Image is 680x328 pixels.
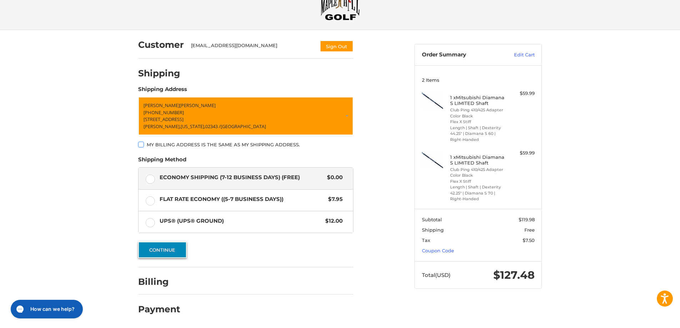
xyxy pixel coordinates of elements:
[519,217,535,222] span: $119.98
[7,297,85,321] iframe: Gorgias live chat messenger
[160,217,322,225] span: UPS® (UPS® Ground)
[138,156,186,167] legend: Shipping Method
[160,195,325,203] span: Flat Rate Economy ((5-7 Business Days))
[143,123,181,130] span: [PERSON_NAME],
[221,123,266,130] span: [GEOGRAPHIC_DATA]
[507,150,535,157] div: $59.99
[450,125,505,143] li: Length | Shaft | Dexterity 44.25" | Diamana S 60 | Right-Handed
[450,172,505,178] li: Color Black
[143,102,180,109] span: [PERSON_NAME]
[138,276,180,287] h2: Billing
[450,95,505,106] h4: 1 x Mitsubishi Diamana S LIMITED Shaft
[138,304,180,315] h2: Payment
[450,167,505,173] li: Club Ping 410/425 Adapter
[181,123,205,130] span: [US_STATE],
[320,40,353,52] button: Sign Out
[138,142,353,147] label: My billing address is the same as my shipping address.
[191,42,313,52] div: [EMAIL_ADDRESS][DOMAIN_NAME]
[160,173,324,182] span: Economy Shipping (7-12 Business Days) (Free)
[422,237,430,243] span: Tax
[143,116,183,122] span: [STREET_ADDRESS]
[422,248,454,253] a: Coupon Code
[138,242,187,258] button: Continue
[138,97,353,135] a: Enter or select a different address
[450,119,505,125] li: Flex X Stiff
[138,85,187,97] legend: Shipping Address
[323,173,343,182] span: $0.00
[499,51,535,59] a: Edit Cart
[524,227,535,233] span: Free
[422,217,442,222] span: Subtotal
[422,272,450,278] span: Total (USD)
[205,123,221,130] span: 02343 /
[138,39,184,50] h2: Customer
[450,154,505,166] h4: 1 x Mitsubishi Diamana S LIMITED Shaft
[324,195,343,203] span: $7.95
[450,113,505,119] li: Color Black
[450,178,505,185] li: Flex X Stiff
[450,107,505,113] li: Club Ping 410/425 Adapter
[523,237,535,243] span: $7.50
[138,68,180,79] h2: Shipping
[450,184,505,202] li: Length | Shaft | Dexterity 42.25" | Diamana S 70 | Right-Handed
[422,227,444,233] span: Shipping
[143,109,184,116] span: [PHONE_NUMBER]
[422,51,499,59] h3: Order Summary
[493,268,535,282] span: $127.48
[422,77,535,83] h3: 2 Items
[322,217,343,225] span: $12.00
[507,90,535,97] div: $59.99
[180,102,216,109] span: [PERSON_NAME]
